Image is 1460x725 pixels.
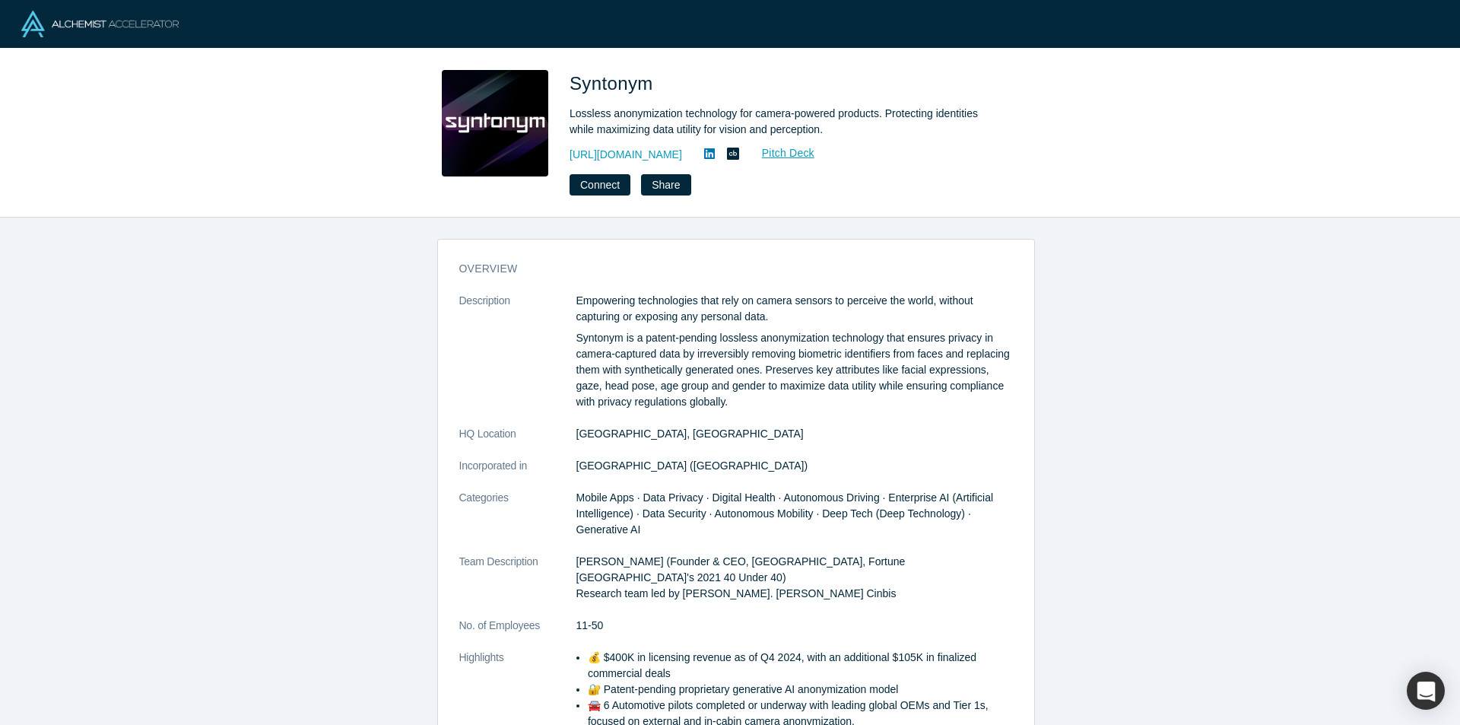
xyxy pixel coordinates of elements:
[576,554,1013,602] p: [PERSON_NAME] (Founder & CEO, [GEOGRAPHIC_DATA], Fortune [GEOGRAPHIC_DATA]'s 2021 40 Under 40) Re...
[576,618,1013,634] dd: 11-50
[641,174,690,196] button: Share
[459,293,576,426] dt: Description
[459,458,576,490] dt: Incorporated in
[459,554,576,618] dt: Team Description
[459,618,576,650] dt: No. of Employees
[588,682,1013,698] li: 🔐 Patent-pending proprietary generative AI anonymization model
[21,11,179,37] img: Alchemist Logo
[459,426,576,458] dt: HQ Location
[576,330,1013,410] p: Syntonym is a patent-pending lossless anonymization technology that ensures privacy in camera-cap...
[570,147,682,163] a: [URL][DOMAIN_NAME]
[570,174,630,196] button: Connect
[576,491,994,536] span: Mobile Apps · Data Privacy · Digital Health · Autonomous Driving · Enterprise AI (Artificial Inte...
[576,458,1013,474] dd: [GEOGRAPHIC_DATA] ([GEOGRAPHIC_DATA])
[570,106,995,138] div: Lossless anonymization technology for camera-powered products. Protecting identities while maximi...
[442,70,548,176] img: Syntonym's Logo
[570,73,659,94] span: Syntonym
[576,293,1013,325] p: Empowering technologies that rely on camera sensors to perceive the world, without capturing or e...
[745,145,815,162] a: Pitch Deck
[459,261,992,277] h3: overview
[576,426,1013,442] dd: [GEOGRAPHIC_DATA], [GEOGRAPHIC_DATA]
[459,490,576,554] dt: Categories
[588,650,1013,682] li: 💰 $400K in licensing revenue as of Q4 2024, with an additional $105K in finalized commercial deals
